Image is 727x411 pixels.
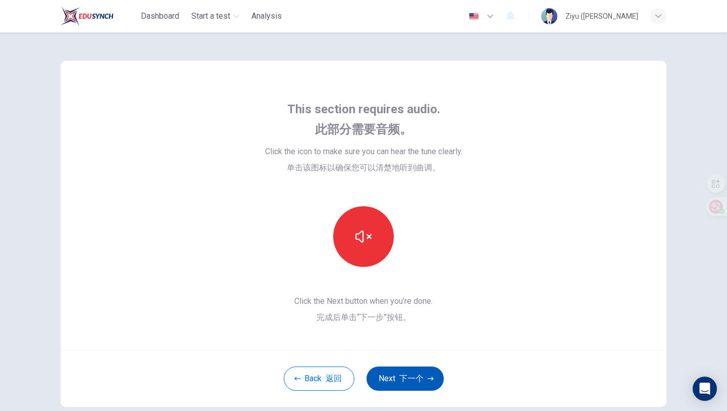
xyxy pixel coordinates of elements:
[247,7,286,25] button: Analysis
[141,10,179,22] span: Dashboard
[287,163,440,172] font: 单击该图标以确保您可以清楚地听到曲调。
[61,6,137,26] a: EduSynch logo
[541,8,557,24] img: Profile picture
[287,101,440,142] span: This section requires audio.
[468,13,480,20] img: en
[317,312,411,322] font: 完成后单击“下一步”按钮。
[565,10,638,22] div: Ziyu ([PERSON_NAME]
[326,374,342,383] font: 返回
[251,10,282,22] span: Analysis
[61,6,114,26] img: EduSynch logo
[284,367,354,391] button: Back 返回
[191,10,230,22] span: Start a test
[265,146,462,178] span: Click the icon to make sure you can hear the tune clearly.
[315,122,412,136] font: 此部分需要音频。
[265,295,462,328] span: Click the Next button when you’re done.
[693,377,717,401] div: Open Intercom Messenger
[137,7,183,25] button: Dashboard
[367,367,444,391] button: Next 下一个
[399,374,424,383] font: 下一个
[187,7,243,25] button: Start a test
